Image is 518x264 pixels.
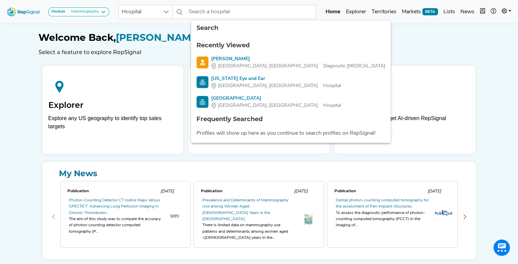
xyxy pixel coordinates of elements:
[422,8,438,15] span: BETA
[186,5,316,19] input: Search a hospital
[343,5,369,19] a: Explorer
[191,53,391,72] li: AMITA Sharma
[48,167,470,180] a: My News
[399,5,441,19] a: MarketsBETA
[326,180,459,254] div: 2
[335,198,428,209] a: Dental photon-counting computed tomography for the assessment of Peri-Implant structures.
[202,198,288,221] a: Prevalence and Determinants of Mammography Use among Women Aged [DEMOGRAPHIC_DATA] Years in the [...
[51,10,65,14] strong: Module
[459,211,470,222] button: Next Page
[191,92,391,112] li: Hilton Head Hospital
[218,63,318,70] span: [GEOGRAPHIC_DATA], [GEOGRAPHIC_DATA]
[211,102,341,109] div: Hospital
[211,55,385,63] div: [PERSON_NAME]
[435,210,452,216] img: pubmed_logo.fab3c44c.png
[218,102,318,109] span: [GEOGRAPHIC_DATA], [GEOGRAPHIC_DATA]
[197,115,385,124] div: Frequently Searched
[68,9,99,15] div: Mammography
[69,216,162,235] div: The aim of this study was to compare the accuracy of photon-counting detector computed tomography...
[201,189,222,193] span: Publication
[304,213,313,225] img: OIP.MCuGwYBkOTJ_Xkhe03OTEAAAAA
[67,189,89,193] span: Publication
[170,214,179,218] img: th
[38,49,480,55] h6: Select a feature to explore RepSignal
[197,76,208,88] img: Hospital Search Icon
[197,24,218,32] span: Search
[458,5,477,19] a: News
[369,5,399,19] a: Territories
[211,95,341,102] div: [GEOGRAPHIC_DATA]
[38,32,116,43] span: Welcome Back,
[48,100,177,110] h2: Explorer
[335,66,475,154] a: My ListsTag top targets and get AI-driven RepSignal suggestions
[197,41,385,50] div: Recently Viewed
[197,56,208,68] img: Physician Search Icon
[48,7,109,16] button: ModuleMammography
[341,100,470,110] h2: My Lists
[197,55,385,70] a: [PERSON_NAME][GEOGRAPHIC_DATA], [GEOGRAPHIC_DATA]Diagnostic [MEDICAL_DATA]
[197,95,385,109] a: [GEOGRAPHIC_DATA][GEOGRAPHIC_DATA], [GEOGRAPHIC_DATA]Hospital
[160,189,174,194] span: [DATE]
[335,210,429,229] div: To assess the diagnostic performance of photon-counting computed tomography (PCCT) in the imaging...
[69,198,160,215] a: Photon-Counting Detector CT Iodine Maps Versus SPECT/CT: Advancing Lung Perfusion Imaging in Chro...
[197,75,385,89] a: [US_STATE] Eye and Ear[GEOGRAPHIC_DATA], [GEOGRAPHIC_DATA]Hospital
[191,72,391,92] li: Massachusetts Eye and Ear
[59,180,192,254] div: 0
[38,32,480,44] h1: [PERSON_NAME]
[334,189,356,193] span: Publication
[48,114,177,131] div: Explore any US geography to identify top sales targets
[43,66,183,154] a: ExplorerExplore any US geography to identify top sales targets
[323,5,343,19] a: Home
[341,114,470,134] p: Tag top targets and get AI-driven RepSignal suggestions
[294,189,307,194] span: [DATE]
[189,66,329,154] a: TerritoriesBuild, assess, and assign geographic markets
[211,75,341,82] div: [US_STATE] Eye and Ear
[197,96,208,108] img: Hospital Search Icon
[441,5,458,19] a: Lists
[211,82,341,89] div: Hospital
[218,82,318,89] span: [GEOGRAPHIC_DATA], [GEOGRAPHIC_DATA]
[202,222,295,241] div: There is limited data on mammography use patterns and determinants among women aged <[DEMOGRAPHIC...
[192,180,326,254] div: 1
[211,63,385,70] div: Diagnostic [MEDICAL_DATA]
[427,189,441,194] span: [DATE]
[477,5,488,19] button: Intel Book
[119,5,160,19] span: Hospital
